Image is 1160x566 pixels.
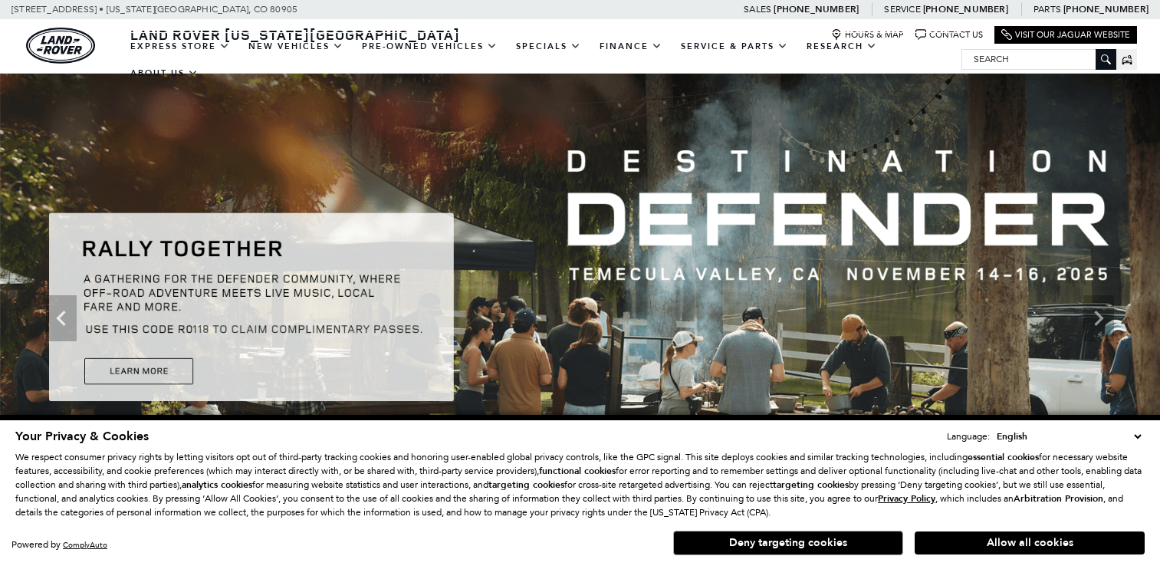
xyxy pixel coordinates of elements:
[130,25,460,44] span: Land Rover [US_STATE][GEOGRAPHIC_DATA]
[968,451,1039,463] strong: essential cookies
[774,3,859,15] a: [PHONE_NUMBER]
[26,28,95,64] a: land-rover
[1014,492,1103,505] strong: Arbitration Provision
[947,432,990,441] div: Language:
[915,29,983,41] a: Contact Us
[962,50,1116,68] input: Search
[673,531,903,555] button: Deny targeting cookies
[672,33,797,60] a: Service & Parts
[15,428,149,445] span: Your Privacy & Cookies
[831,29,904,41] a: Hours & Map
[878,492,935,505] u: Privacy Policy
[121,60,208,87] a: About Us
[923,3,1008,15] a: [PHONE_NUMBER]
[26,28,95,64] img: Land Rover
[590,33,672,60] a: Finance
[884,4,920,15] span: Service
[878,493,935,504] a: Privacy Policy
[12,540,107,550] div: Powered by
[353,33,507,60] a: Pre-Owned Vehicles
[539,465,616,477] strong: functional cookies
[46,295,77,341] div: Previous
[1001,29,1130,41] a: Visit Our Jaguar Website
[773,479,849,491] strong: targeting cookies
[507,33,590,60] a: Specials
[993,429,1145,444] select: Language Select
[63,540,107,550] a: ComplyAuto
[488,479,564,491] strong: targeting cookies
[121,33,961,87] nav: Main Navigation
[797,33,886,60] a: Research
[1083,295,1114,341] div: Next
[182,479,252,491] strong: analytics cookies
[1063,3,1148,15] a: [PHONE_NUMBER]
[15,450,1145,519] p: We respect consumer privacy rights by letting visitors opt out of third-party tracking cookies an...
[1033,4,1061,15] span: Parts
[744,4,771,15] span: Sales
[121,33,239,60] a: EXPRESS STORE
[12,4,297,15] a: [STREET_ADDRESS] • [US_STATE][GEOGRAPHIC_DATA], CO 80905
[121,25,469,44] a: Land Rover [US_STATE][GEOGRAPHIC_DATA]
[239,33,353,60] a: New Vehicles
[915,531,1145,554] button: Allow all cookies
